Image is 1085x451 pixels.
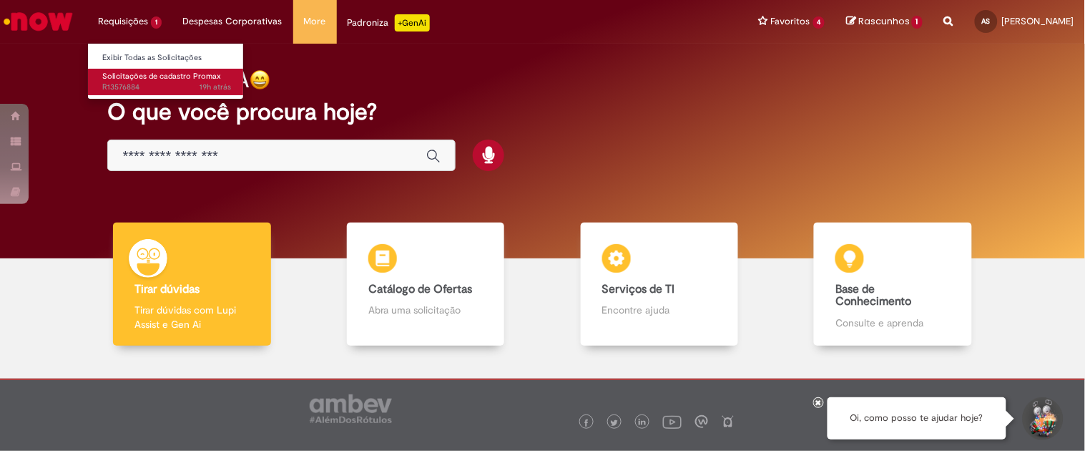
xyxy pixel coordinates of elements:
a: Serviços de TI Encontre ajuda [543,223,777,346]
a: Aberto R13576884 : Solicitações de cadastro Promax [88,69,245,95]
span: Despesas Corporativas [183,14,283,29]
h2: O que você procura hoje? [107,100,977,125]
img: ServiceNow [1,7,75,36]
b: Base de Conhecimento [835,282,911,309]
span: 1 [151,16,162,29]
img: logo_footer_youtube.png [663,412,682,431]
div: Padroniza [348,14,430,31]
a: Exibir Todas as Solicitações [88,50,245,66]
div: Oi, como posso te ajudar hoje? [828,397,1006,440]
span: [PERSON_NAME] [1002,15,1074,27]
time: 29/09/2025 13:34:51 [200,82,231,92]
b: Catálogo de Ofertas [368,282,472,296]
p: +GenAi [395,14,430,31]
span: Rascunhos [858,14,910,28]
img: happy-face.png [250,69,270,90]
span: 4 [813,16,825,29]
a: Rascunhos [846,15,923,29]
p: Abra uma solicitação [368,303,483,317]
span: Favoritos [771,14,810,29]
img: logo_footer_naosei.png [722,415,735,428]
span: AS [982,16,991,26]
img: logo_footer_twitter.png [611,420,618,427]
span: R13576884 [102,82,231,93]
span: More [304,14,326,29]
ul: Requisições [87,43,244,100]
span: Requisições [98,14,148,29]
button: Iniciar Conversa de Suporte [1021,397,1064,440]
p: Consulte e aprenda [835,316,951,330]
p: Encontre ajuda [602,303,717,317]
b: Serviços de TI [602,282,675,296]
img: logo_footer_facebook.png [583,420,590,427]
img: logo_footer_linkedin.png [639,419,646,427]
p: Tirar dúvidas com Lupi Assist e Gen Ai [134,303,250,331]
span: 1 [912,16,923,29]
span: 19h atrás [200,82,231,92]
img: logo_footer_workplace.png [695,415,708,428]
a: Catálogo de Ofertas Abra uma solicitação [309,223,543,346]
b: Tirar dúvidas [134,282,200,296]
img: logo_footer_ambev_rotulo_gray.png [310,394,392,423]
a: Tirar dúvidas Tirar dúvidas com Lupi Assist e Gen Ai [75,223,309,346]
span: Solicitações de cadastro Promax [102,71,221,82]
a: Base de Conhecimento Consulte e aprenda [776,223,1010,346]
